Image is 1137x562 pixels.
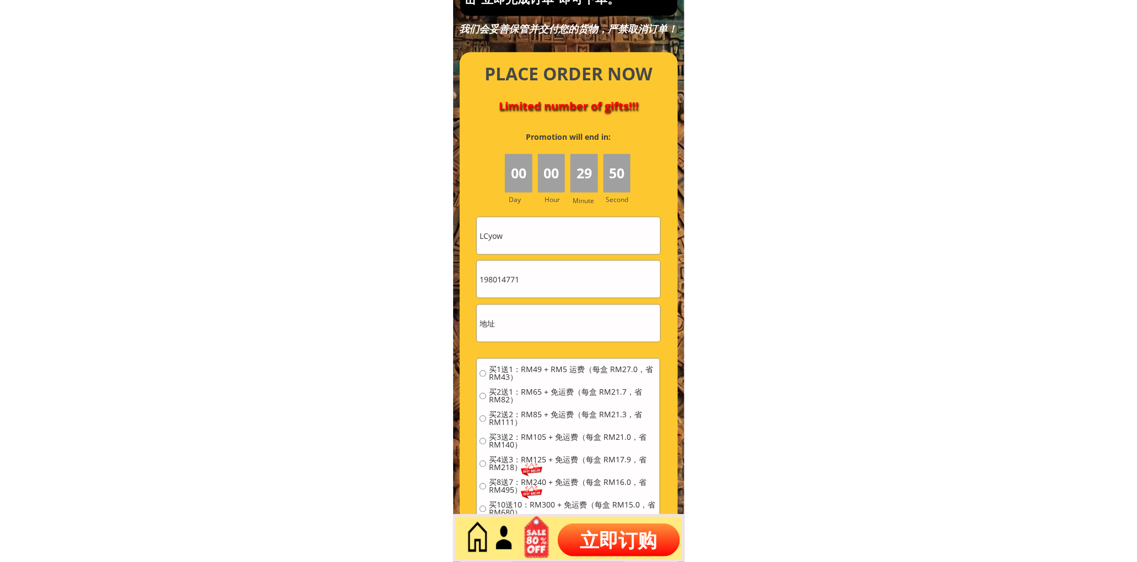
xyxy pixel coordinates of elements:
span: 买3送2：RM105 + 免运费（每盒 RM21.0，省 RM140） [489,434,657,449]
h3: Promotion will end in: [506,131,630,143]
span: 买2送1：RM65 + 免运费（每盒 RM21.7，省 RM82） [489,389,657,404]
input: 姓名 [477,217,660,254]
h3: Hour [545,194,568,205]
input: 地址 [477,305,660,342]
input: 电话 [477,261,660,298]
p: 立即订购 [558,523,680,556]
span: 买4送3：RM125 + 免运费（每盒 RM17.9，省 RM218） [489,456,657,472]
h3: Second [606,194,633,205]
h3: Day [509,194,536,205]
span: 买8送7：RM240 + 免运费（每盒 RM16.0，省 RM495） [489,479,657,494]
h4: Limited number of gifts!!! [472,100,665,113]
div: 我们会妥善保管并交付您的货物，严禁取消订单！ [458,23,678,35]
span: 买2送2：RM85 + 免运费（每盒 RM21.3，省 RM111） [489,411,657,427]
h4: PLACE ORDER NOW [472,62,665,86]
span: 买10送10：RM300 + 免运费（每盒 RM15.0，省 RM680） [489,501,657,517]
span: 买1送1：RM49 + RM5 运费（每盒 RM27.0，省 RM43） [489,366,657,381]
h3: Minute [573,195,597,206]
